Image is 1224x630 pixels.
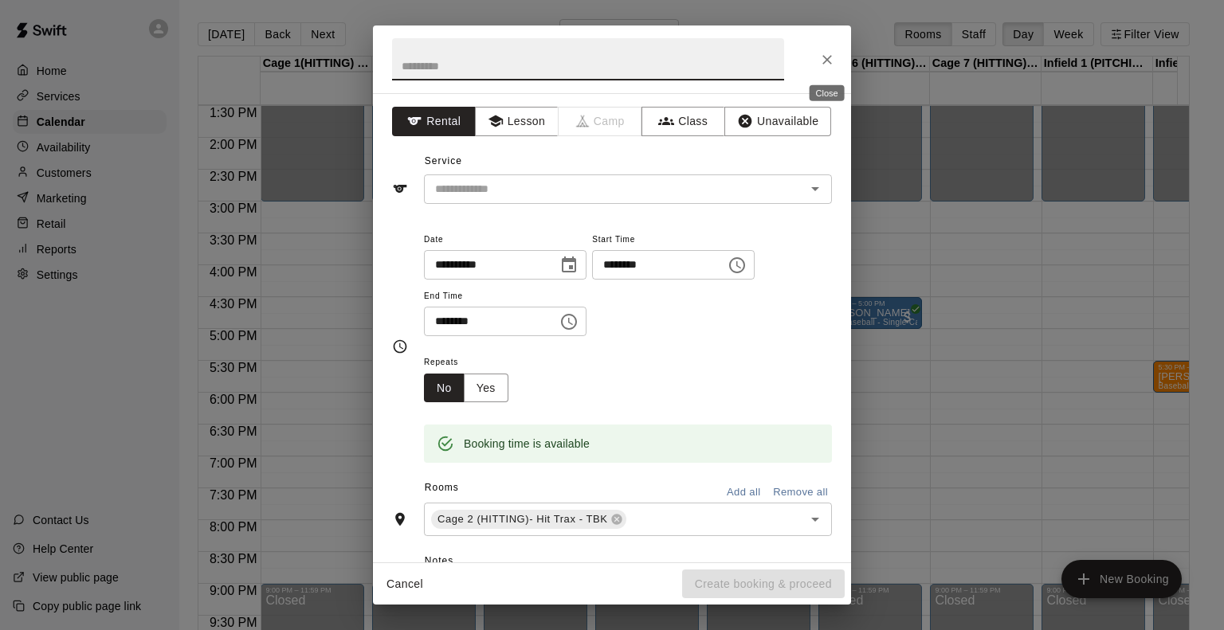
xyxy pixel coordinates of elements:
[392,181,408,197] svg: Service
[718,480,769,505] button: Add all
[392,511,408,527] svg: Rooms
[769,480,832,505] button: Remove all
[392,107,476,136] button: Rental
[464,429,590,458] div: Booking time is available
[641,107,725,136] button: Class
[425,549,832,574] span: Notes
[721,249,753,281] button: Choose time, selected time is 4:45 PM
[392,338,408,354] svg: Timing
[425,155,462,166] span: Service
[379,569,430,599] button: Cancel
[424,352,521,374] span: Repeats
[424,286,586,307] span: End Time
[424,374,465,403] button: No
[592,229,755,251] span: Start Time
[464,374,508,403] button: Yes
[559,107,642,136] span: Camps can only be created in the Services page
[431,510,626,529] div: Cage 2 (HITTING)- Hit Trax - TBK
[553,306,585,338] button: Choose time, selected time is 5:15 PM
[424,374,508,403] div: outlined button group
[431,511,614,527] span: Cage 2 (HITTING)- Hit Trax - TBK
[425,482,459,493] span: Rooms
[810,85,845,101] div: Close
[724,107,831,136] button: Unavailable
[804,508,826,530] button: Open
[813,45,841,74] button: Close
[475,107,559,136] button: Lesson
[804,178,826,200] button: Open
[424,229,586,251] span: Date
[553,249,585,281] button: Choose date, selected date is Oct 16, 2025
